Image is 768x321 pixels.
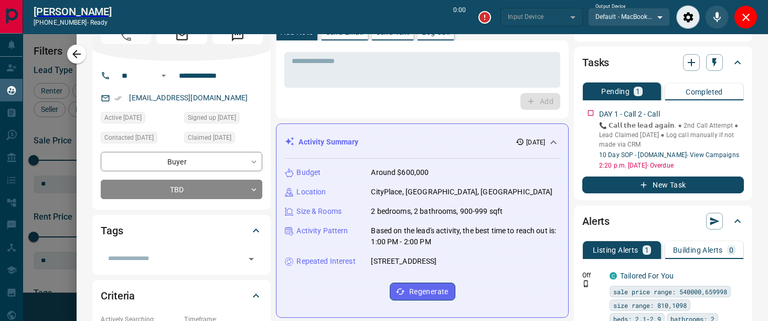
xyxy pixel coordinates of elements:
[114,95,122,102] svg: Email Verified
[101,27,151,44] span: Call
[104,132,154,143] span: Contacted [DATE]
[599,121,744,149] p: 📞 𝗖𝗮𝗹𝗹 𝘁𝗵𝗲 𝗹𝗲𝗮𝗱 𝗮𝗴𝗮𝗶𝗻. ● 2nd Call Attempt ● Lead Claimed [DATE] ‎● Log call manually if not made ...
[101,132,179,147] div: Sat Aug 16 2025
[636,88,640,95] p: 1
[599,109,660,120] p: DAY 1 - Call 2 - Call
[34,18,112,27] p: [PHONE_NUMBER] -
[371,256,436,267] p: [STREET_ADDRESS]
[526,138,545,147] p: [DATE]
[296,225,348,236] p: Activity Pattern
[101,287,135,304] h2: Criteria
[101,152,262,171] div: Buyer
[104,112,142,123] span: Active [DATE]
[101,112,179,127] div: Sat Aug 16 2025
[184,112,262,127] div: Wed Jul 23 2025
[582,271,603,280] p: Off
[371,167,429,178] p: Around $600,000
[184,132,262,147] div: Sat Aug 16 2025
[371,206,503,217] p: 2 bedrooms, 2 bathrooms, 900-999 sqft
[101,283,262,308] div: Criteria
[296,187,326,198] p: Location
[729,246,733,254] p: 0
[686,88,723,96] p: Completed
[610,272,617,279] div: condos.ca
[188,132,231,143] span: Claimed [DATE]
[601,88,630,95] p: Pending
[212,27,263,44] span: Message
[34,5,112,18] h2: [PERSON_NAME]
[599,161,744,170] p: 2:20 p.m. [DATE] - Overdue
[676,5,700,29] div: Audio Settings
[582,213,610,230] h2: Alerts
[157,69,170,82] button: Open
[326,28,364,36] p: Send Email
[296,256,355,267] p: Repeated Interest
[734,5,758,29] div: Close
[613,286,727,297] span: sale price range: 540000,659998
[613,300,687,310] span: size range: 810,1098
[595,3,625,10] label: Output Device
[593,246,638,254] p: Listing Alerts
[371,225,560,247] p: Based on the lead's activity, the best time to reach out is: 1:00 PM - 2:00 PM
[588,8,670,26] div: Default - MacBook Air Speakers (Built-in)
[582,280,590,287] svg: Push Notification Only
[376,28,410,36] p: Send Text
[599,151,739,159] a: 10 Day SOP - [DOMAIN_NAME]- View Campaigns
[582,50,744,75] div: Tasks
[188,112,236,123] span: Signed up [DATE]
[90,19,108,26] span: ready
[390,283,455,301] button: Regenerate
[620,272,674,280] a: Tailored For You
[281,28,313,36] p: Add Note
[582,177,744,193] button: New Task
[129,94,248,102] a: [EMAIL_ADDRESS][DOMAIN_NAME]
[296,167,321,178] p: Budget
[156,27,207,44] span: Email
[705,5,729,29] div: Mute
[101,180,262,199] div: TBD
[582,209,744,234] div: Alerts
[582,54,609,71] h2: Tasks
[298,137,358,148] p: Activity Summary
[285,132,560,152] div: Activity Summary[DATE]
[371,187,552,198] p: CityPlace, [GEOGRAPHIC_DATA], [GEOGRAPHIC_DATA]
[244,252,259,266] button: Open
[296,206,342,217] p: Size & Rooms
[422,28,450,36] p: Log Call
[645,246,649,254] p: 1
[453,5,466,29] p: 0:00
[101,222,123,239] h2: Tags
[101,218,262,243] div: Tags
[673,246,723,254] p: Building Alerts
